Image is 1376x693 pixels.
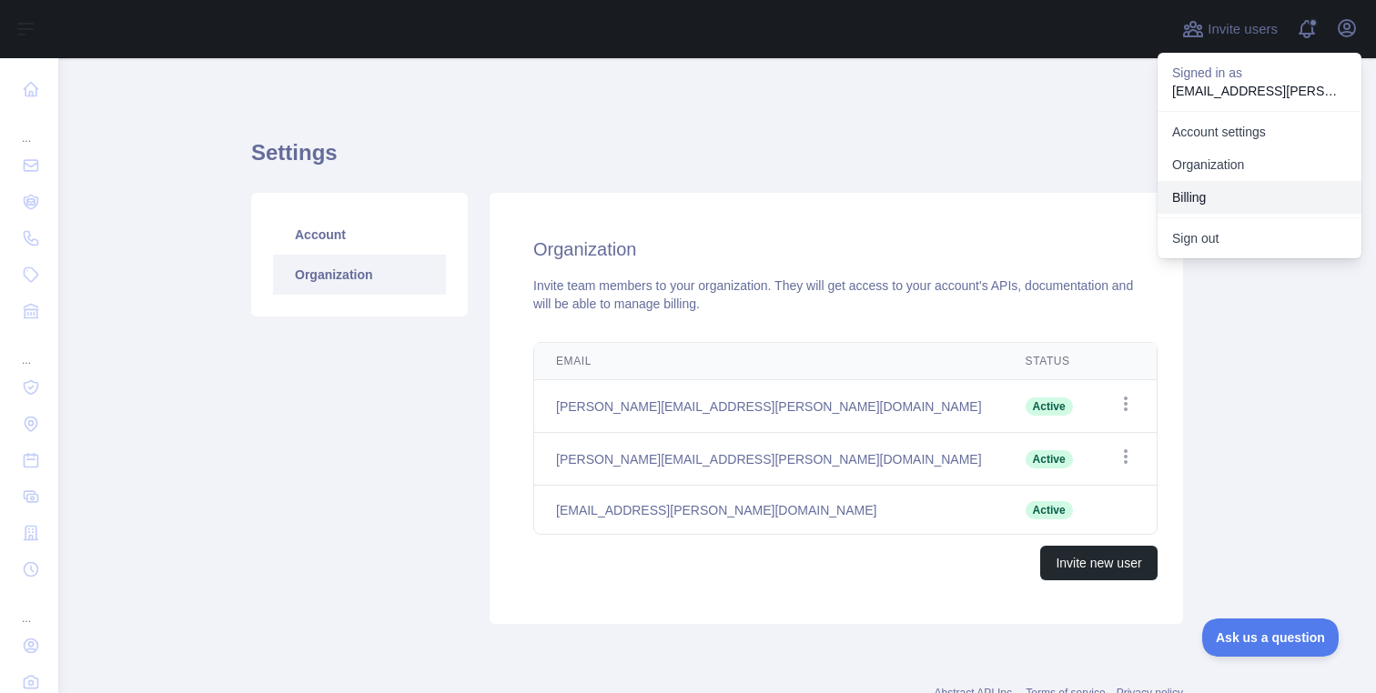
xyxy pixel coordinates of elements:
[1202,618,1340,657] iframe: Toggle Customer Support
[534,380,1004,433] td: [PERSON_NAME][EMAIL_ADDRESS][PERSON_NAME][DOMAIN_NAME]
[1026,397,1073,416] span: Active
[1172,82,1347,100] p: [EMAIL_ADDRESS][PERSON_NAME][DOMAIN_NAME]
[15,331,44,367] div: ...
[1026,501,1073,519] span: Active
[1172,64,1347,82] p: Signed in as
[273,215,446,255] a: Account
[533,276,1139,313] div: Invite team members to your organization. They will get access to your account's APIs, documentat...
[15,589,44,626] div: ...
[1208,19,1278,40] span: Invite users
[1158,148,1361,181] a: Organization
[273,255,446,295] a: Organization
[534,343,1004,380] th: Email
[1026,450,1073,468] span: Active
[251,138,1183,182] h1: Settings
[1158,115,1361,148] a: Account settings
[1158,222,1361,255] button: Sign out
[534,486,1004,535] td: [EMAIL_ADDRESS][PERSON_NAME][DOMAIN_NAME]
[1158,181,1361,214] button: Billing
[15,109,44,146] div: ...
[533,236,1139,262] h2: Organization
[1004,343,1095,380] th: Status
[534,433,1004,486] td: [PERSON_NAME][EMAIL_ADDRESS][PERSON_NAME][DOMAIN_NAME]
[1040,546,1157,580] button: Invite new user
[1179,15,1281,44] button: Invite users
